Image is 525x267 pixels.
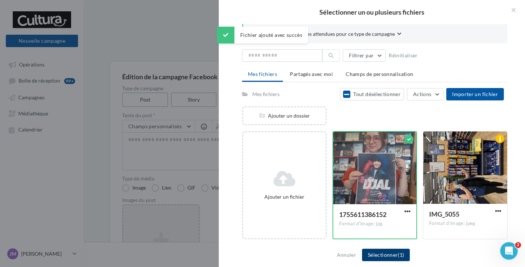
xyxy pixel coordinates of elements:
button: Actions [407,88,443,100]
button: Sélectionner(1) [362,249,410,261]
span: Actions [413,91,431,97]
div: Ajouter un dossier [243,112,326,119]
span: Champs de personnalisation [346,71,413,77]
span: Consulter les contraintes attendues pour ce type de campagne [255,30,395,38]
span: IMG_5055 [429,210,459,218]
span: (1) [398,252,404,258]
button: Importer un fichier [446,88,504,100]
button: Filtrer par [343,49,386,62]
iframe: Intercom live chat [500,242,518,260]
button: Annuler [334,251,359,259]
span: Mes fichiers [248,71,277,77]
h2: Sélectionner un ou plusieurs fichiers [230,9,513,15]
button: Tout désélectionner [340,88,404,100]
button: Consulter les contraintes attendues pour ce type de campagne [255,30,401,39]
div: Fichier ajouté avec succès [217,27,308,43]
div: Ajouter un fichier [246,193,323,201]
div: Format d'image: jpeg [429,220,501,227]
span: 2 [515,242,521,248]
span: Partagés avec moi [290,71,333,77]
div: Mes fichiers [252,91,280,98]
span: 1755611386152 [339,210,386,218]
span: Importer un fichier [452,91,498,97]
div: Format d'image: jpg [339,221,411,227]
button: Réinitialiser [386,51,421,60]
